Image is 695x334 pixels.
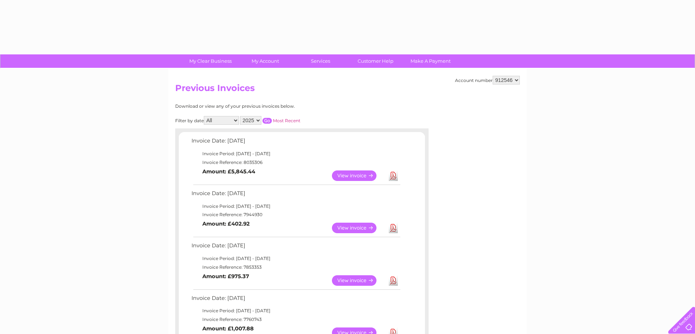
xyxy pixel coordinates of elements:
[181,54,240,68] a: My Clear Business
[202,220,250,227] b: Amount: £402.92
[190,202,401,211] td: Invoice Period: [DATE] - [DATE]
[389,223,398,233] a: Download
[190,263,401,272] td: Invoice Reference: 7853353
[273,118,300,123] a: Most Recent
[175,83,520,97] h2: Previous Invoices
[190,210,401,219] td: Invoice Reference: 7944930
[190,158,401,167] td: Invoice Reference: 8035306
[389,275,398,286] a: Download
[175,116,365,125] div: Filter by date
[332,170,385,181] a: View
[236,54,295,68] a: My Account
[190,293,401,307] td: Invoice Date: [DATE]
[175,104,365,109] div: Download or view any of your previous invoices below.
[190,241,401,254] td: Invoice Date: [DATE]
[202,325,254,332] b: Amount: £1,007.88
[401,54,460,68] a: Make A Payment
[190,136,401,149] td: Invoice Date: [DATE]
[389,170,398,181] a: Download
[190,254,401,263] td: Invoice Period: [DATE] - [DATE]
[332,223,385,233] a: View
[202,168,255,175] b: Amount: £5,845.44
[190,149,401,158] td: Invoice Period: [DATE] - [DATE]
[190,315,401,324] td: Invoice Reference: 7760743
[291,54,350,68] a: Services
[190,306,401,315] td: Invoice Period: [DATE] - [DATE]
[202,273,249,280] b: Amount: £975.37
[455,76,520,84] div: Account number
[190,189,401,202] td: Invoice Date: [DATE]
[346,54,405,68] a: Customer Help
[332,275,385,286] a: View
